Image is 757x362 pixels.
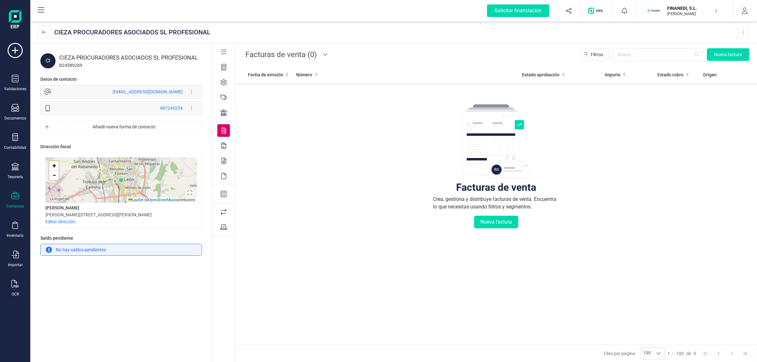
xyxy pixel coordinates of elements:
[699,347,711,359] button: First Page
[45,219,76,225] p: Editar dirección
[739,347,751,359] button: Last Page
[45,205,79,211] div: [PERSON_NAME]
[644,1,725,21] button: FIFINANEDI, S.L.[PERSON_NAME]
[612,48,703,61] input: Buscar...
[456,184,536,190] div: Facturas de venta
[641,348,653,359] span: 100
[588,8,605,14] img: Logo de OPS
[40,76,77,82] div: Datos de contacto
[714,51,742,58] span: Nueva factura
[128,198,144,202] a: Leaflet
[584,1,609,21] button: Logo de OPS
[657,72,684,78] span: Estado cobro
[52,124,196,130] span: Añadir nueva forma de contacto
[479,1,557,21] button: Solicitar financiación
[4,86,26,91] div: Validaciones
[667,350,670,357] span: 1
[647,4,661,18] img: FI
[461,103,531,179] img: img-empty-table.svg
[41,120,202,133] button: Añadir nueva forma de contacto
[52,162,56,170] span: +
[127,197,197,203] div: © contributors
[12,292,19,297] div: OCR
[4,116,26,121] div: Documentos
[6,204,24,209] div: Contactos
[40,53,56,68] div: CI
[8,174,23,179] div: Tesorería
[707,48,749,61] button: Nueva factura
[40,143,71,150] div: Dirección fiscal
[667,5,718,11] p: FINANEDI, S.L.
[474,216,518,228] button: Nueva factura
[296,72,312,78] span: Número
[9,10,21,30] img: Logo Finanedi
[667,350,696,357] div: -
[4,145,26,150] div: Contabilidad
[676,350,684,357] span: 100
[59,53,202,62] div: CIEZA PROCURADORES ASOCIADOS SL PROFESIONAL
[591,51,603,58] span: Filtros
[248,72,283,78] span: Fecha de emisión
[243,47,319,62] span: Facturas de venta (0)
[713,347,725,359] button: Previous Page
[160,105,183,111] div: 987249254
[7,233,24,238] div: Inventario
[694,350,696,357] span: 0
[686,350,691,357] span: de
[148,198,174,202] a: OpenStreetMap
[49,171,59,180] a: Zoom out
[703,72,717,78] span: Origen
[726,347,738,359] button: Next Page
[119,178,123,182] img: Marker
[40,235,202,244] div: Saldo pendiente
[433,196,559,211] div: Crea, gestiona y distribuye facturas de venta. Encuentra lo que necesitas usando filtros y segmen...
[604,347,665,359] div: Filas por página:
[580,48,608,61] button: Filtros
[45,212,152,218] div: [PERSON_NAME][STREET_ADDRESS][PERSON_NAME]
[40,244,202,256] div: No hay saldos pendientes
[487,4,549,17] div: Solicitar financiación
[59,62,202,68] div: B24589269
[49,161,59,171] a: Zoom in
[8,262,23,267] div: Importar
[667,11,718,16] p: [PERSON_NAME]
[54,28,210,37] div: CIEZA PROCURADORES ASOCIADOS SL PROFESIONAL
[522,72,560,78] span: Estado aprobación
[113,89,183,95] div: [EMAIL_ADDRESS][DOMAIN_NAME]
[52,171,56,179] span: −
[605,72,620,78] span: Importe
